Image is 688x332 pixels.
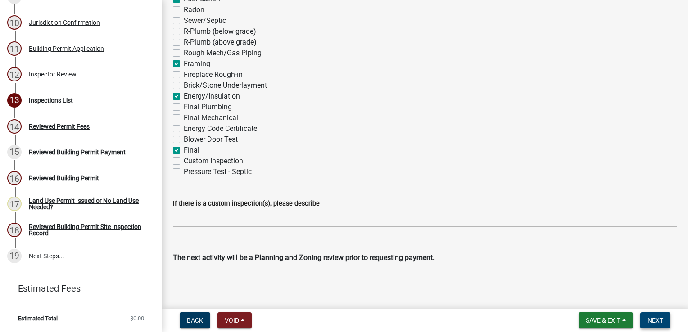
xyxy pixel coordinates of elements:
[184,15,226,26] label: Sewer/Septic
[184,80,267,91] label: Brick/Stone Underlayment
[29,224,148,236] div: Reviewed Building Permit Site Inspection Record
[217,312,252,328] button: Void
[7,15,22,30] div: 10
[7,93,22,108] div: 13
[173,201,320,207] label: If there is a custom inspection(s), please describe
[29,45,104,52] div: Building Permit Application
[640,312,670,328] button: Next
[7,67,22,81] div: 12
[184,58,210,69] label: Framing
[29,123,90,130] div: Reviewed Permit Fees
[7,223,22,237] div: 18
[180,312,210,328] button: Back
[29,197,148,210] div: Land Use Permit Issued or No Land Use Needed?
[184,102,232,112] label: Final Plumbing
[184,112,238,123] label: Final Mechanical
[184,166,252,177] label: Pressure Test - Septic
[586,317,620,324] span: Save & Exit
[7,145,22,159] div: 15
[184,145,199,156] label: Final
[184,91,240,102] label: Energy/Insulation
[184,134,238,145] label: Blower Door Test
[29,71,77,77] div: Inspector Review
[184,37,257,48] label: R-Plumb (above grade)
[187,317,203,324] span: Back
[29,97,73,103] div: Inspections List
[29,19,100,26] div: Jurisdiction Confirmation
[184,123,257,134] label: Energy Code Certificate
[29,149,126,155] div: Reviewed Building Permit Payment
[7,197,22,211] div: 17
[225,317,239,324] span: Void
[7,279,148,297] a: Estimated Fees
[184,69,243,80] label: Fireplace Rough-in
[184,4,204,15] label: Radon
[29,175,99,181] div: Reviewed Building Permit
[7,119,22,134] div: 14
[579,312,633,328] button: Save & Exit
[647,317,663,324] span: Next
[173,253,435,262] strong: The next activity will be a Planning and Zoning review prior to requesting payment.
[184,26,256,37] label: R-Plumb (below grade)
[130,315,144,321] span: $0.00
[7,41,22,56] div: 11
[184,156,243,166] label: Custom Inspection
[184,48,262,58] label: Rough Mech/Gas Piping
[7,249,22,263] div: 19
[18,315,58,321] span: Estimated Total
[7,171,22,185] div: 16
